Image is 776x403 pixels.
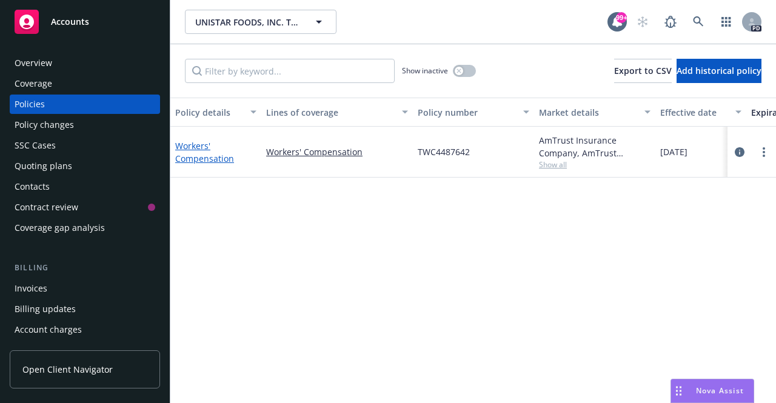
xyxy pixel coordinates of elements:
button: UNISTAR FOODS, INC. THE [PERSON_NAME] TRUST [185,10,336,34]
button: Effective date [655,98,746,127]
span: Accounts [51,17,89,27]
div: Drag to move [671,379,686,402]
div: Policy changes [15,115,74,135]
div: Contacts [15,177,50,196]
div: AmTrust Insurance Company, AmTrust Financial Services [539,134,651,159]
div: SSC Cases [15,136,56,155]
a: Search [686,10,711,34]
div: Billing [10,262,160,274]
a: Policy changes [10,115,160,135]
input: Filter by keyword... [185,59,395,83]
a: Coverage gap analysis [10,218,160,238]
div: Policies [15,95,45,114]
a: SSC Cases [10,136,160,155]
a: Overview [10,53,160,73]
button: Policy details [170,98,261,127]
span: UNISTAR FOODS, INC. THE [PERSON_NAME] TRUST [195,16,300,28]
div: Policy details [175,106,243,119]
a: Contacts [10,177,160,196]
a: Workers' Compensation [175,140,234,164]
span: Export to CSV [614,65,672,76]
div: Overview [15,53,52,73]
div: Lines of coverage [266,106,395,119]
button: Policy number [413,98,534,127]
span: Nova Assist [696,385,744,396]
div: Invoices [15,279,47,298]
a: Quoting plans [10,156,160,176]
button: Export to CSV [614,59,672,83]
button: Lines of coverage [261,98,413,127]
button: Add historical policy [677,59,761,83]
a: Report a Bug [658,10,683,34]
div: Coverage [15,74,52,93]
span: TWC4487642 [418,145,470,158]
a: Coverage [10,74,160,93]
div: 99+ [616,12,627,23]
span: [DATE] [660,145,687,158]
a: Start snowing [630,10,655,34]
a: Account charges [10,320,160,339]
div: Coverage gap analysis [15,218,105,238]
span: Add historical policy [677,65,761,76]
button: Market details [534,98,655,127]
div: Billing updates [15,299,76,319]
div: Market details [539,106,637,119]
a: Billing updates [10,299,160,319]
a: Accounts [10,5,160,39]
a: Switch app [714,10,738,34]
div: Account charges [15,320,82,339]
span: Show all [539,159,651,170]
a: Policies [10,95,160,114]
a: Workers' Compensation [266,145,408,158]
span: Show inactive [402,65,448,76]
div: Policy number [418,106,516,119]
div: Effective date [660,106,728,119]
div: Contract review [15,198,78,217]
button: Nova Assist [671,379,754,403]
div: Quoting plans [15,156,72,176]
span: Open Client Navigator [22,363,113,376]
a: Invoices [10,279,160,298]
a: circleInformation [732,145,747,159]
a: Contract review [10,198,160,217]
a: more [757,145,771,159]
